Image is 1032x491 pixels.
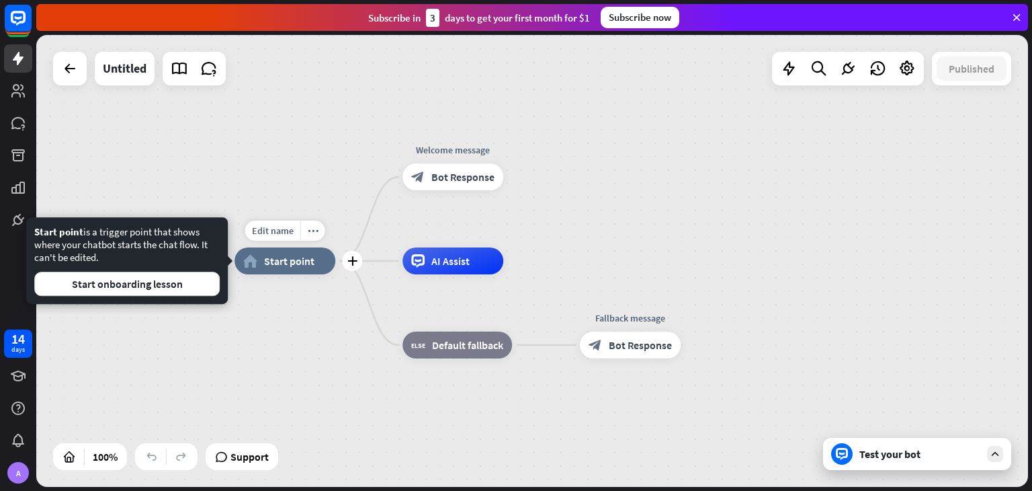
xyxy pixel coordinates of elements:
button: Start onboarding lesson [34,272,220,296]
i: home_2 [243,254,257,268]
span: Edit name [252,225,294,237]
span: AI Assist [431,254,470,268]
span: Start point [34,225,83,238]
div: is a trigger point that shows where your chatbot starts the chat flow. It can't be edited. [34,225,220,296]
button: Open LiveChat chat widget [11,5,51,46]
a: 14 days [4,330,32,358]
span: Default fallback [432,338,503,352]
div: Subscribe in days to get your first month for $1 [368,9,590,27]
div: A [7,462,29,484]
div: 14 [11,333,25,345]
i: block_fallback [411,338,425,352]
div: Fallback message [570,311,691,325]
i: block_bot_response [411,170,425,184]
div: Untitled [103,52,146,85]
span: Bot Response [609,338,672,352]
div: Subscribe now [601,7,679,28]
span: Support [230,446,269,467]
div: days [11,345,25,354]
i: plus [347,256,357,266]
div: Test your bot [859,447,980,461]
span: Bot Response [431,170,494,184]
span: Start point [264,254,314,268]
button: Published [937,56,1006,81]
div: 3 [426,9,439,27]
div: Welcome message [392,143,513,157]
div: 100% [89,446,122,467]
i: block_bot_response [589,338,602,352]
i: more_horiz [308,226,318,236]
